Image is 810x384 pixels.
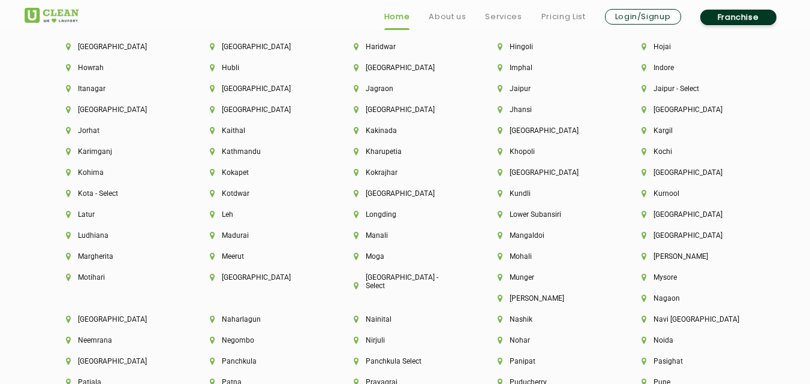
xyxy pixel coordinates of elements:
[210,64,313,72] li: Hubli
[498,168,601,177] li: [GEOGRAPHIC_DATA]
[66,336,169,344] li: Neemrana
[485,10,522,24] a: Services
[605,9,681,25] a: Login/Signup
[642,273,745,282] li: Mysore
[66,252,169,261] li: Margherita
[25,8,79,23] img: UClean Laundry and Dry Cleaning
[498,336,601,344] li: Nohar
[354,84,457,93] li: Jagraon
[498,189,601,198] li: Kundli
[210,252,313,261] li: Meerut
[66,168,169,177] li: Kohima
[642,126,745,135] li: Kargil
[354,168,457,177] li: Kokrajhar
[642,43,745,51] li: Hojai
[210,43,313,51] li: [GEOGRAPHIC_DATA]
[541,10,586,24] a: Pricing List
[66,105,169,114] li: [GEOGRAPHIC_DATA]
[498,294,601,303] li: [PERSON_NAME]
[354,147,457,156] li: Kharupetia
[498,126,601,135] li: [GEOGRAPHIC_DATA]
[66,43,169,51] li: [GEOGRAPHIC_DATA]
[498,105,601,114] li: Jhansi
[354,126,457,135] li: Kakinada
[642,336,745,344] li: Noida
[354,210,457,219] li: Longding
[498,252,601,261] li: Mohali
[498,231,601,240] li: Mangaldoi
[642,210,745,219] li: [GEOGRAPHIC_DATA]
[642,231,745,240] li: [GEOGRAPHIC_DATA]
[642,252,745,261] li: [PERSON_NAME]
[429,10,466,24] a: About us
[498,357,601,365] li: Panipat
[384,10,410,24] a: Home
[354,252,457,261] li: Moga
[354,231,457,240] li: Manali
[210,231,313,240] li: Madurai
[354,189,457,198] li: [GEOGRAPHIC_DATA]
[498,147,601,156] li: Khopoli
[354,273,457,290] li: [GEOGRAPHIC_DATA] - Select
[642,105,745,114] li: [GEOGRAPHIC_DATA]
[66,189,169,198] li: Kota - Select
[210,126,313,135] li: Kaithal
[210,357,313,365] li: Panchkula
[642,168,745,177] li: [GEOGRAPHIC_DATA]
[354,64,457,72] li: [GEOGRAPHIC_DATA]
[700,10,776,25] a: Franchise
[210,336,313,344] li: Negombo
[498,273,601,282] li: Munger
[498,64,601,72] li: Imphal
[66,357,169,365] li: [GEOGRAPHIC_DATA]
[210,168,313,177] li: Kokapet
[498,84,601,93] li: Jaipur
[498,210,601,219] li: Lower Subansiri
[642,64,745,72] li: Indore
[642,147,745,156] li: Kochi
[354,315,457,323] li: Nainital
[210,189,313,198] li: Kotdwar
[66,64,169,72] li: Howrah
[642,84,745,93] li: Jaipur - Select
[642,357,745,365] li: Pasighat
[210,84,313,93] li: [GEOGRAPHIC_DATA]
[354,43,457,51] li: Haridwar
[498,315,601,323] li: Nashik
[210,315,313,323] li: Naharlagun
[66,231,169,240] li: Ludhiana
[66,210,169,219] li: Latur
[66,84,169,93] li: Itanagar
[210,147,313,156] li: Kathmandu
[210,210,313,219] li: Leh
[354,357,457,365] li: Panchkula Select
[642,294,745,303] li: Nagaon
[66,147,169,156] li: Karimganj
[498,43,601,51] li: Hingoli
[210,105,313,114] li: [GEOGRAPHIC_DATA]
[642,189,745,198] li: Kurnool
[642,315,745,323] li: Navi [GEOGRAPHIC_DATA]
[354,336,457,344] li: Nirjuli
[210,273,313,282] li: [GEOGRAPHIC_DATA]
[66,273,169,282] li: Motihari
[66,126,169,135] li: Jorhat
[66,315,169,323] li: [GEOGRAPHIC_DATA]
[354,105,457,114] li: [GEOGRAPHIC_DATA]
